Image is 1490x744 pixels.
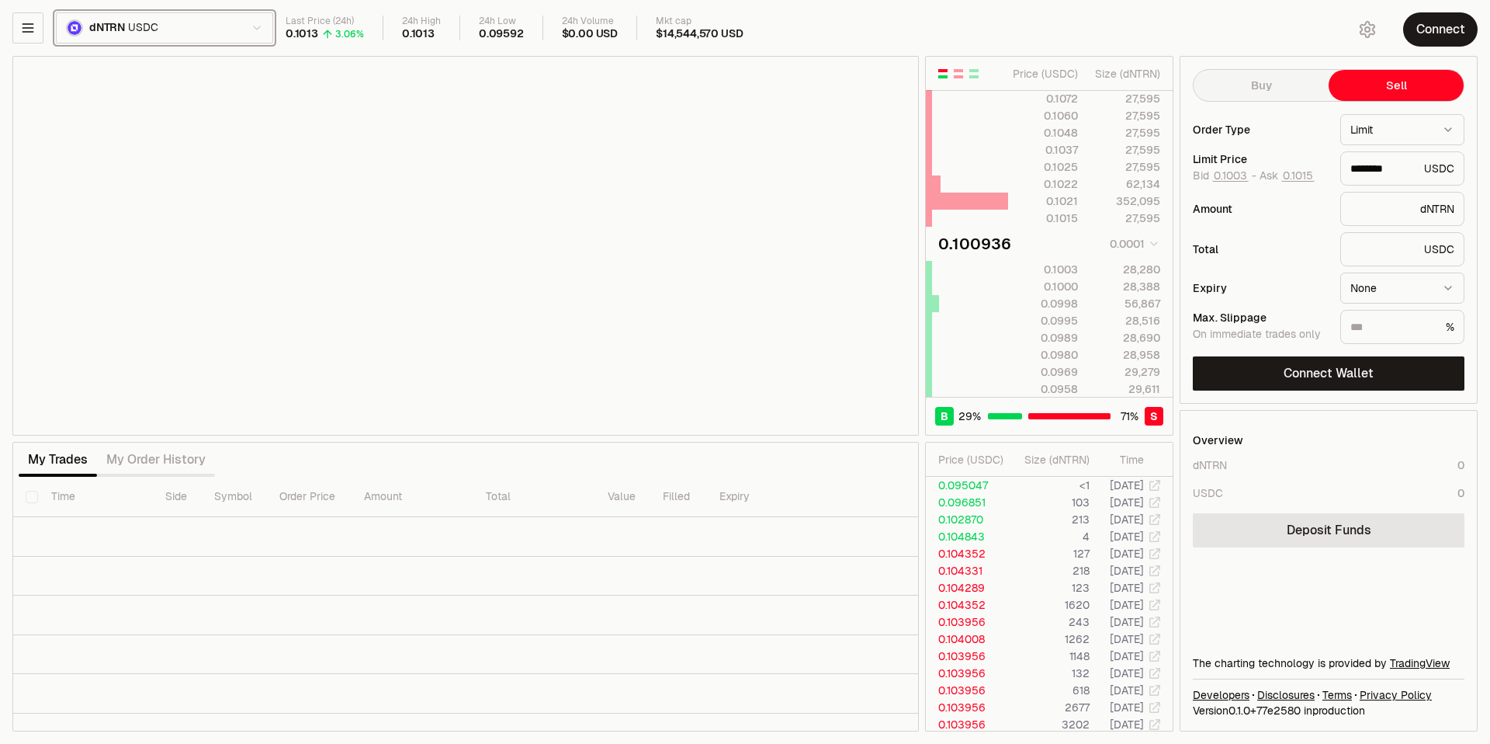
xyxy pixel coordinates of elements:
[1008,528,1090,545] td: 4
[1008,494,1090,511] td: 103
[1193,457,1227,473] div: dNTRN
[1009,364,1078,380] div: 0.0969
[1340,273,1464,304] button: None
[352,477,473,517] th: Amount
[1008,699,1090,716] td: 2677
[926,614,1008,631] td: 0.103956
[1260,169,1315,183] span: Ask
[926,596,1008,614] td: 0.104352
[1009,279,1078,294] div: 0.1000
[1009,176,1078,192] div: 0.1022
[656,16,743,27] div: Mkt cap
[1008,579,1090,596] td: 123
[1009,193,1078,209] div: 0.1021
[1110,632,1144,646] time: [DATE]
[479,16,524,27] div: 24h Low
[1110,495,1144,509] time: [DATE]
[1105,235,1160,253] button: 0.0001
[1193,655,1464,671] div: The charting technology is provided by
[473,477,595,517] th: Total
[926,682,1008,699] td: 0.103956
[1193,283,1328,294] div: Expiry
[26,491,38,503] button: Select all
[1110,564,1144,578] time: [DATE]
[89,21,125,35] span: dNTRN
[968,68,980,80] button: Show Buy Orders Only
[562,16,618,27] div: 24h Volume
[1340,114,1464,145] button: Limit
[1110,530,1144,544] time: [DATE]
[1110,701,1144,714] time: [DATE]
[1257,687,1315,703] a: Disclosures
[128,21,158,35] span: USDC
[1193,433,1243,448] div: Overview
[926,477,1008,494] td: 0.095047
[1008,665,1090,682] td: 132
[1091,91,1160,106] div: 27,595
[1009,91,1078,106] div: 0.1072
[1009,262,1078,277] div: 0.1003
[1091,330,1160,346] div: 28,690
[1008,545,1090,562] td: 127
[68,21,81,35] img: dNTRN Logo
[1009,108,1078,123] div: 0.1060
[1212,169,1249,182] button: 0.1003
[1110,615,1144,629] time: [DATE]
[1340,192,1464,226] div: dNTRN
[19,444,97,475] button: My Trades
[1457,485,1464,501] div: 0
[1091,313,1160,329] div: 28,516
[926,494,1008,511] td: 0.096851
[1008,682,1090,699] td: 618
[1193,203,1328,214] div: Amount
[1110,478,1144,492] time: [DATE]
[1193,356,1464,391] button: Connect Wallet
[1091,125,1160,141] div: 27,595
[958,409,981,424] span: 29 %
[1009,210,1078,226] div: 0.1015
[1403,12,1478,47] button: Connect
[1110,683,1144,697] time: [DATE]
[1193,124,1328,135] div: Order Type
[286,16,364,27] div: Last Price (24h)
[1091,262,1160,277] div: 28,280
[926,528,1008,545] td: 0.104843
[1008,511,1090,528] td: 213
[1103,452,1144,468] div: Time
[926,665,1008,682] td: 0.103956
[926,699,1008,716] td: 0.103956
[1322,687,1352,703] a: Terms
[1009,125,1078,141] div: 0.1048
[1091,176,1160,192] div: 62,134
[97,444,215,475] button: My Order History
[926,648,1008,665] td: 0.103956
[926,562,1008,579] td: 0.104331
[1008,596,1090,614] td: 1620
[926,545,1008,562] td: 0.104352
[1091,66,1160,82] div: Size ( dNTRN )
[1110,547,1144,561] time: [DATE]
[1110,666,1144,680] time: [DATE]
[1193,169,1256,183] span: Bid -
[1457,457,1464,473] div: 0
[1110,718,1144,732] time: [DATE]
[1008,614,1090,631] td: 243
[1110,581,1144,595] time: [DATE]
[1193,485,1223,501] div: USDC
[1009,313,1078,329] div: 0.0995
[1020,452,1090,468] div: Size ( dNTRN )
[267,477,352,517] th: Order Price
[479,27,524,41] div: 0.09592
[938,233,1011,255] div: 0.100936
[707,477,816,517] th: Expiry
[926,631,1008,648] td: 0.104008
[202,477,268,517] th: Symbol
[1008,477,1090,494] td: <1
[938,452,1007,468] div: Price ( USDC )
[1340,151,1464,186] div: USDC
[1360,687,1432,703] a: Privacy Policy
[656,27,743,41] div: $14,544,570 USD
[1009,330,1078,346] div: 0.0989
[595,477,650,517] th: Value
[1281,169,1315,182] button: 0.1015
